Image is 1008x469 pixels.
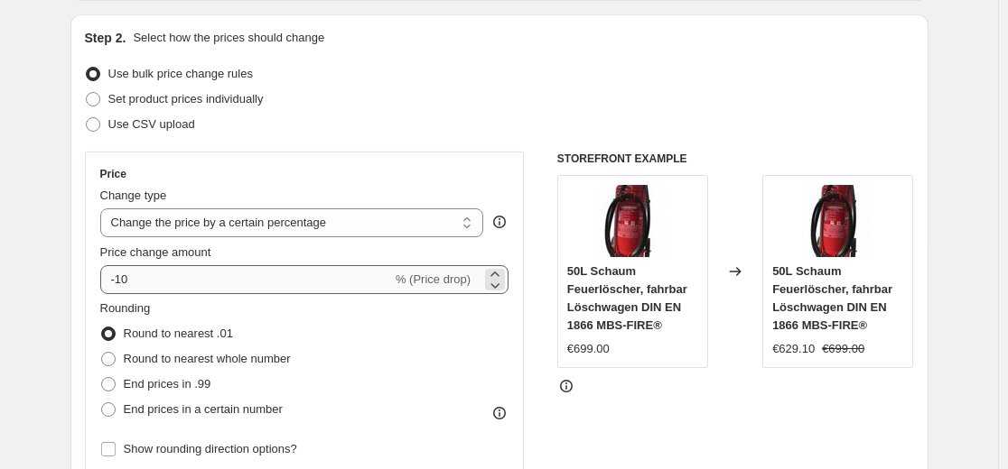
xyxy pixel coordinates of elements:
div: help [490,213,509,231]
span: End prices in .99 [124,377,211,391]
span: 50L Schaum Feuerlöscher, fahrbar Löschwagen DIN EN 1866 MBS-FIRE® [772,264,892,332]
span: Use bulk price change rules [108,67,253,80]
span: Show rounding direction options? [124,442,297,455]
div: €699.00 [567,340,610,358]
img: 61i_DAryBrL_80x.jpg [802,185,874,257]
img: 61i_DAryBrL_80x.jpg [596,185,668,257]
span: Price change amount [100,245,211,259]
span: Round to nearest .01 [124,326,233,340]
span: Change type [100,189,167,202]
h2: Step 2. [85,29,126,47]
span: 50L Schaum Feuerlöscher, fahrbar Löschwagen DIN EN 1866 MBS-FIRE® [567,264,687,332]
strike: €699.00 [822,340,864,358]
span: Rounding [100,301,151,315]
p: Select how the prices should change [133,29,324,47]
div: €629.10 [772,340,815,358]
h6: STOREFRONT EXAMPLE [557,152,914,166]
span: % (Price drop) [396,272,471,286]
h3: Price [100,167,126,181]
input: -15 [100,265,392,294]
span: Use CSV upload [108,117,195,131]
span: Round to nearest whole number [124,352,291,365]
span: End prices in a certain number [124,402,283,416]
span: Set product prices individually [108,92,264,106]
